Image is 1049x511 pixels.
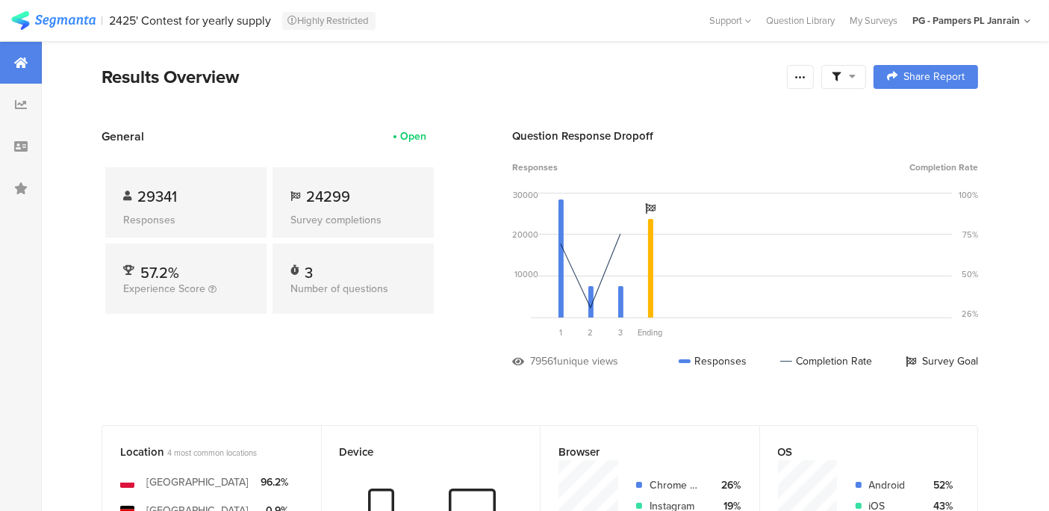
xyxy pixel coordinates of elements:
[512,128,978,144] div: Question Response Dropoff
[305,261,313,276] div: 3
[102,64,779,90] div: Results Overview
[778,444,936,460] div: OS
[110,13,272,28] div: 2425' Contest for yearly supply
[290,212,416,228] div: Survey completions
[679,353,747,369] div: Responses
[514,268,538,280] div: 10000
[618,326,623,338] span: 3
[400,128,426,144] div: Open
[11,11,96,30] img: segmanta logo
[962,268,978,280] div: 50%
[962,229,978,241] div: 75%
[282,12,376,30] div: Highly Restricted
[650,477,703,493] div: Chrome Mobile
[120,444,278,460] div: Location
[146,474,249,490] div: [GEOGRAPHIC_DATA]
[588,326,594,338] span: 2
[290,281,388,297] span: Number of questions
[512,161,558,174] span: Responses
[530,353,557,369] div: 79561
[558,444,717,460] div: Browser
[927,477,953,493] div: 52%
[912,13,1020,28] div: PG - Pampers PL Janrain
[903,72,965,82] span: Share Report
[557,353,618,369] div: unique views
[909,161,978,174] span: Completion Rate
[137,185,177,208] span: 29341
[340,444,498,460] div: Device
[102,128,144,145] span: General
[780,353,872,369] div: Completion Rate
[906,353,978,369] div: Survey Goal
[645,203,656,214] i: Survey Goal
[512,229,538,241] div: 20000
[261,474,288,490] div: 96.2%
[140,261,179,284] span: 57.2%
[715,477,741,493] div: 26%
[635,326,665,338] div: Ending
[759,13,842,28] a: Question Library
[842,13,905,28] a: My Surveys
[102,12,104,29] div: |
[559,326,562,338] span: 1
[959,189,978,201] div: 100%
[709,9,751,32] div: Support
[167,447,257,459] span: 4 most common locations
[123,281,205,297] span: Experience Score
[962,308,978,320] div: 26%
[869,477,915,493] div: Android
[123,212,249,228] div: Responses
[513,189,538,201] div: 30000
[306,185,350,208] span: 24299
